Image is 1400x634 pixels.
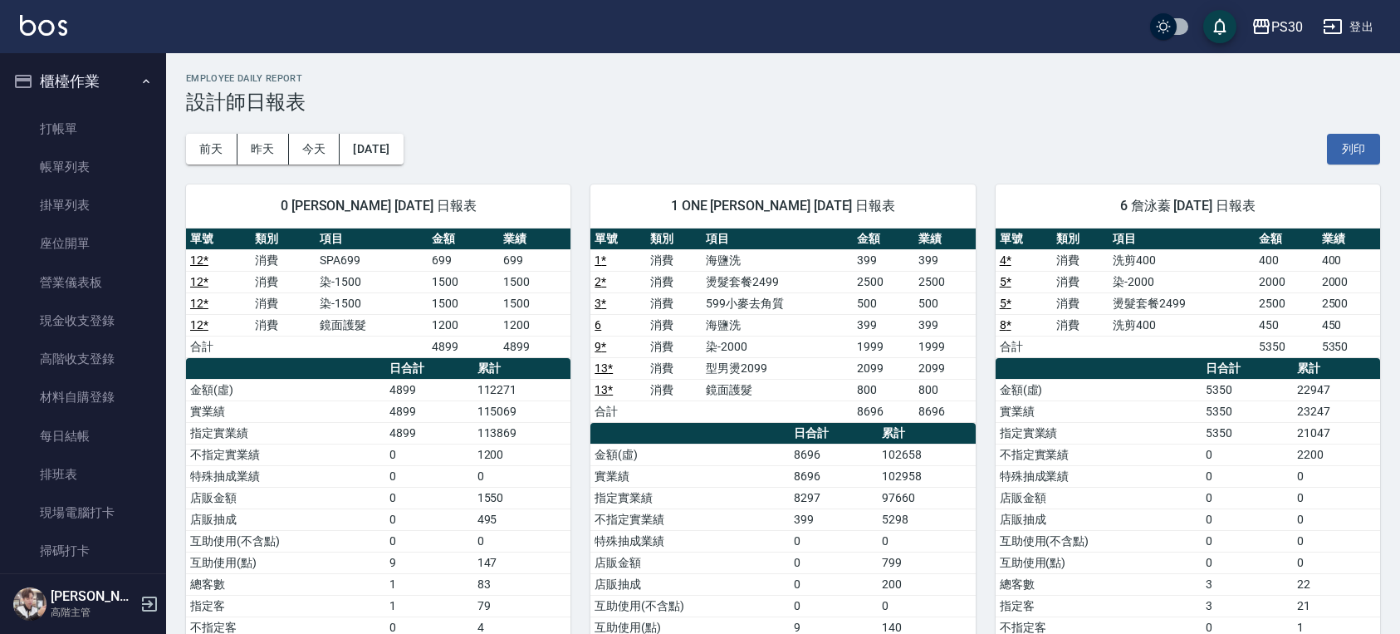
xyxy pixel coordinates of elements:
[996,595,1202,617] td: 指定客
[385,465,473,487] td: 0
[1052,314,1109,336] td: 消費
[878,444,976,465] td: 102658
[186,422,385,444] td: 指定實業績
[7,302,159,340] a: 現金收支登錄
[1202,422,1293,444] td: 5350
[853,379,914,401] td: 800
[853,336,914,357] td: 1999
[590,509,790,530] td: 不指定實業績
[385,379,473,401] td: 4899
[7,494,159,532] a: 現場電腦打卡
[996,379,1202,401] td: 金額(虛)
[996,422,1202,444] td: 指定實業績
[186,509,385,530] td: 店販抽成
[853,357,914,379] td: 2099
[473,358,571,380] th: 累計
[385,358,473,380] th: 日合計
[1109,292,1255,314] td: 燙髮套餐2499
[790,465,878,487] td: 8696
[499,314,570,336] td: 1200
[878,573,976,595] td: 200
[914,357,976,379] td: 2099
[206,198,551,214] span: 0 [PERSON_NAME] [DATE] 日報表
[610,198,955,214] span: 1 ONE [PERSON_NAME] [DATE] 日報表
[7,263,159,302] a: 營業儀表板
[1293,379,1380,401] td: 22947
[7,378,159,416] a: 材料自購登錄
[251,229,316,250] th: 類別
[1109,314,1255,336] td: 洗剪400
[7,532,159,570] a: 掃碼打卡
[428,229,499,250] th: 金額
[385,509,473,530] td: 0
[289,134,340,165] button: 今天
[1255,292,1317,314] td: 2500
[1293,358,1380,380] th: 累計
[1293,487,1380,509] td: 0
[13,587,47,621] img: Person
[646,229,702,250] th: 類別
[1318,336,1380,357] td: 5350
[20,15,67,36] img: Logo
[646,314,702,336] td: 消費
[251,314,316,336] td: 消費
[385,552,473,573] td: 9
[473,530,571,552] td: 0
[595,318,601,332] a: 6
[186,134,237,165] button: 前天
[702,379,853,401] td: 鏡面護髮
[1203,10,1236,43] button: save
[316,229,428,250] th: 項目
[428,336,499,357] td: 4899
[590,595,790,617] td: 互助使用(不含點)
[186,379,385,401] td: 金額(虛)
[473,465,571,487] td: 0
[316,292,428,314] td: 染-1500
[646,271,702,292] td: 消費
[473,422,571,444] td: 113869
[51,605,135,620] p: 高階主管
[1202,509,1293,530] td: 0
[499,292,570,314] td: 1500
[1293,401,1380,422] td: 23247
[702,271,853,292] td: 燙髮套餐2499
[1327,134,1380,165] button: 列印
[790,487,878,509] td: 8297
[473,487,571,509] td: 1550
[186,336,251,357] td: 合計
[7,224,159,263] a: 座位開單
[790,530,878,552] td: 0
[853,292,914,314] td: 500
[590,530,790,552] td: 特殊抽成業績
[251,249,316,271] td: 消費
[1293,465,1380,487] td: 0
[7,455,159,494] a: 排班表
[1318,271,1380,292] td: 2000
[1052,249,1109,271] td: 消費
[186,401,385,422] td: 實業績
[790,552,878,573] td: 0
[340,134,403,165] button: [DATE]
[878,595,976,617] td: 0
[790,423,878,445] th: 日合計
[428,249,499,271] td: 699
[914,271,976,292] td: 2500
[702,336,853,357] td: 染-2000
[1109,271,1255,292] td: 染-2000
[996,336,1052,357] td: 合計
[499,271,570,292] td: 1500
[1202,530,1293,552] td: 0
[473,552,571,573] td: 147
[914,379,976,401] td: 800
[1255,314,1317,336] td: 450
[1318,229,1380,250] th: 業績
[996,465,1202,487] td: 特殊抽成業績
[646,357,702,379] td: 消費
[853,249,914,271] td: 399
[996,509,1202,530] td: 店販抽成
[237,134,289,165] button: 昨天
[186,91,1380,114] h3: 設計師日報表
[1016,198,1360,214] span: 6 詹泳蓁 [DATE] 日報表
[1293,595,1380,617] td: 21
[1202,573,1293,595] td: 3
